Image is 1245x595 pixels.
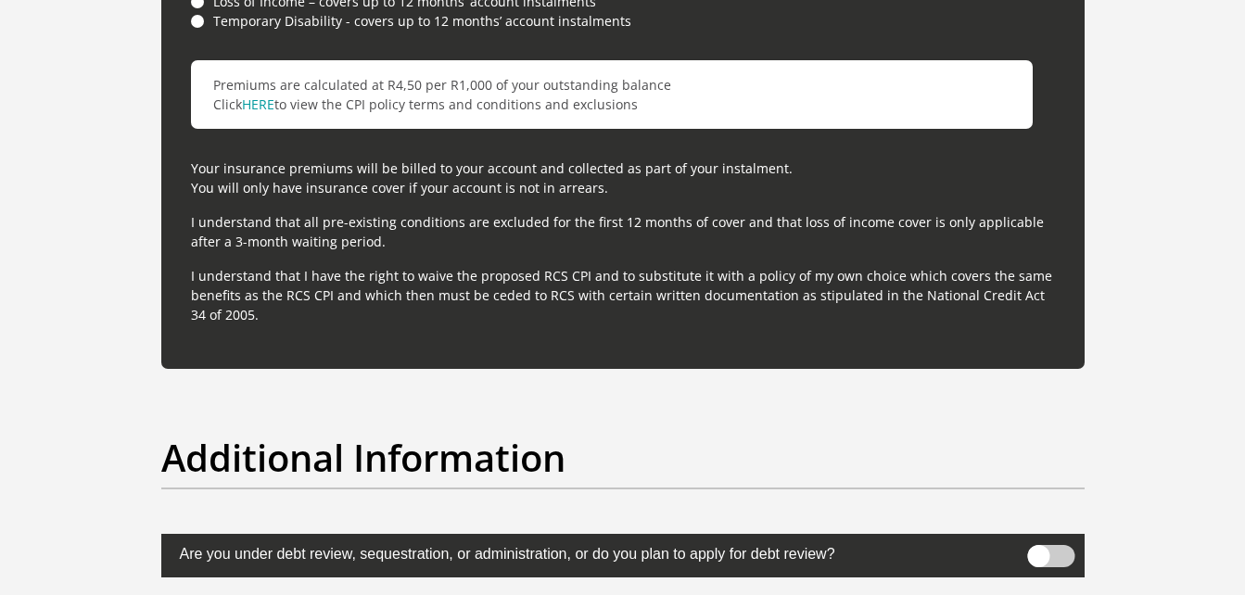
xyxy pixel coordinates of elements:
[191,60,1033,129] p: Premiums are calculated at R4,50 per R1,000 of your outstanding balance Click to view the CPI pol...
[242,95,274,113] a: HERE
[161,436,1085,480] h2: Additional Information
[161,534,992,570] label: Are you under debt review, sequestration, or administration, or do you plan to apply for debt rev...
[191,11,1055,31] li: Temporary Disability - covers up to 12 months’ account instalments
[191,158,1055,197] p: Your insurance premiums will be billed to your account and collected as part of your instalment. ...
[191,212,1055,251] p: I understand that all pre-existing conditions are excluded for the first 12 months of cover and t...
[191,266,1055,324] p: I understand that I have the right to waive the proposed RCS CPI and to substitute it with a poli...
